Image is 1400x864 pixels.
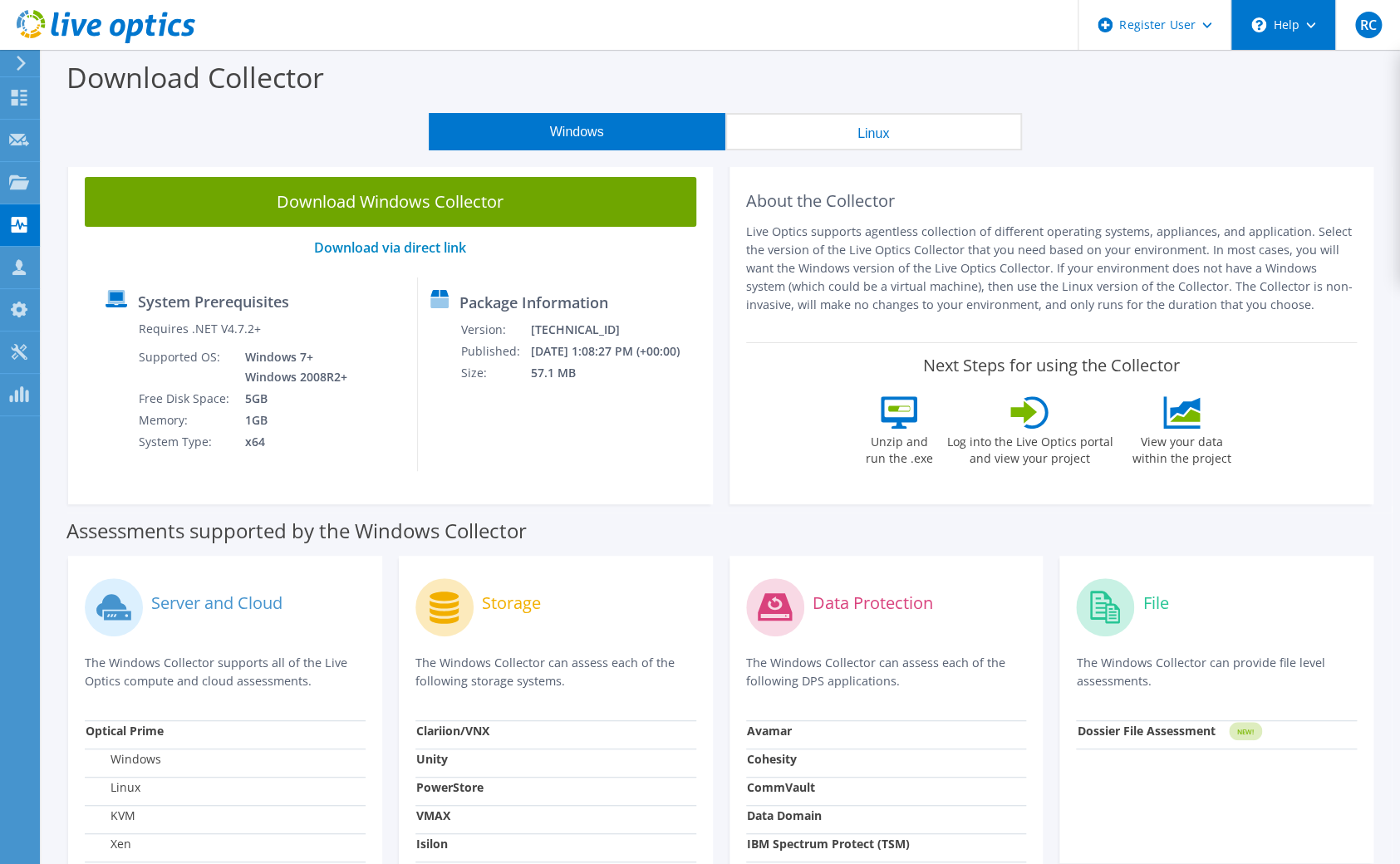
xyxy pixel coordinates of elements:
label: Server and Cloud [151,595,282,611]
a: Download via direct link [314,238,466,257]
label: File [1142,595,1168,611]
a: Download Windows Collector [85,177,696,227]
td: System Type: [138,431,233,453]
label: KVM [86,808,135,824]
label: Windows [86,751,161,768]
button: Windows [429,113,725,150]
td: Free Disk Space: [138,388,233,410]
td: Size: [460,362,529,384]
strong: Cohesity [747,751,797,767]
p: The Windows Collector can assess each of the following DPS applications. [746,654,1027,690]
td: [DATE] 1:08:27 PM (+00:00) [529,341,701,362]
label: Unzip and run the .exe [861,429,937,467]
strong: Isilon [416,836,448,852]
button: Linux [725,113,1022,150]
td: Supported OS: [138,346,233,388]
span: RC [1355,12,1382,38]
p: Live Optics supports agentless collection of different operating systems, appliances, and applica... [746,223,1358,314]
strong: Avamar [747,723,792,739]
strong: Unity [416,751,448,767]
td: Windows 7+ Windows 2008R2+ [233,346,351,388]
strong: PowerStore [416,779,484,795]
label: System Prerequisites [138,293,289,310]
p: The Windows Collector supports all of the Live Optics compute and cloud assessments. [85,654,366,690]
p: The Windows Collector can assess each of the following storage systems. [415,654,696,690]
strong: Dossier File Assessment [1077,723,1215,739]
p: The Windows Collector can provide file level assessments. [1076,654,1357,690]
label: Package Information [459,294,608,311]
td: Version: [460,319,529,341]
td: x64 [233,431,351,453]
label: Requires .NET V4.7.2+ [139,321,261,337]
label: Linux [86,779,140,796]
strong: VMAX [416,808,450,823]
strong: CommVault [747,779,815,795]
label: Download Collector [66,58,324,96]
label: Assessments supported by the Windows Collector [66,523,527,539]
strong: Data Domain [747,808,822,823]
strong: Optical Prime [86,723,164,739]
td: 5GB [233,388,351,410]
label: Data Protection [813,595,933,611]
strong: IBM Spectrum Protect (TSM) [747,836,910,852]
label: Storage [482,595,541,611]
svg: \n [1251,17,1266,32]
tspan: NEW! [1237,727,1254,736]
td: Memory: [138,410,233,431]
label: Log into the Live Optics portal and view your project [946,429,1113,467]
td: 57.1 MB [529,362,701,384]
h2: About the Collector [746,191,1358,211]
label: Xen [86,836,131,852]
td: Published: [460,341,529,362]
td: 1GB [233,410,351,431]
label: Next Steps for using the Collector [923,356,1180,376]
label: View your data within the project [1122,429,1241,467]
td: [TECHNICAL_ID] [529,319,701,341]
strong: Clariion/VNX [416,723,489,739]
